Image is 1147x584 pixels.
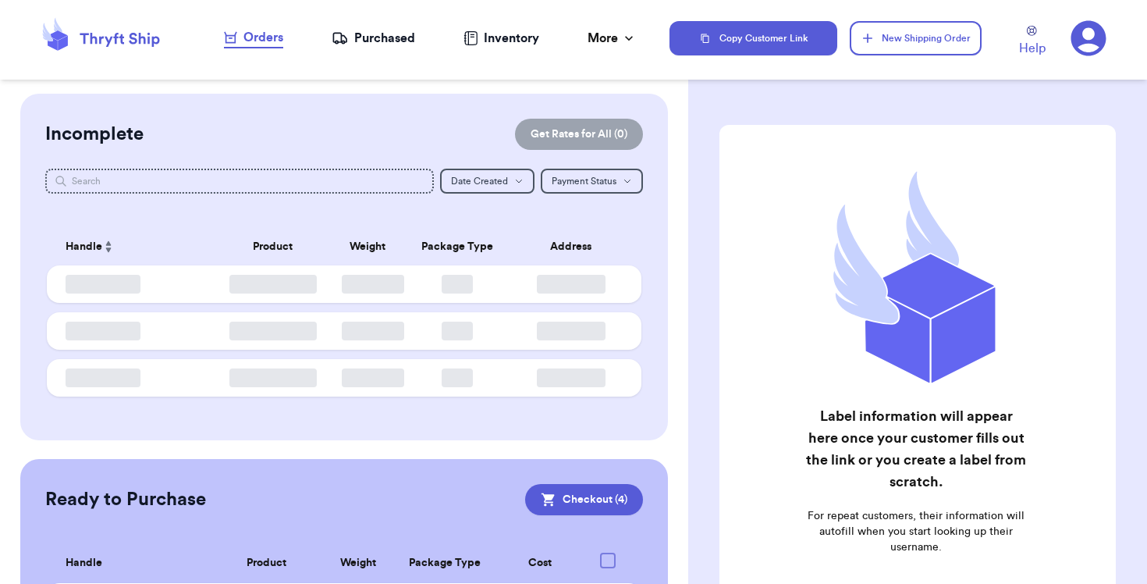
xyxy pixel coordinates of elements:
a: Help [1019,26,1046,58]
a: Inventory [463,29,539,48]
span: Handle [66,555,102,572]
th: Weight [324,543,393,583]
h2: Incomplete [45,122,144,147]
button: Copy Customer Link [669,21,838,55]
p: For repeat customers, their information will autofill when you start looking up their username. [805,508,1026,555]
button: Date Created [440,169,534,194]
th: Weight [332,228,403,265]
th: Package Type [403,228,510,265]
button: Sort ascending [102,237,115,256]
span: Help [1019,39,1046,58]
h2: Label information will appear here once your customer fills out the link or you create a label fr... [805,405,1026,493]
th: Cost [497,543,584,583]
span: Handle [66,239,102,255]
h2: Ready to Purchase [45,487,206,512]
th: Address [510,228,641,265]
span: Date Created [451,176,508,186]
th: Product [208,543,324,583]
div: More [588,29,637,48]
input: Search [45,169,433,194]
th: Product [214,228,332,265]
button: Get Rates for All (0) [515,119,643,150]
button: Payment Status [541,169,643,194]
button: Checkout (4) [525,484,643,515]
div: Orders [224,28,283,47]
span: Payment Status [552,176,616,186]
a: Orders [224,28,283,48]
th: Package Type [393,543,497,583]
button: New Shipping Order [850,21,981,55]
a: Purchased [332,29,415,48]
